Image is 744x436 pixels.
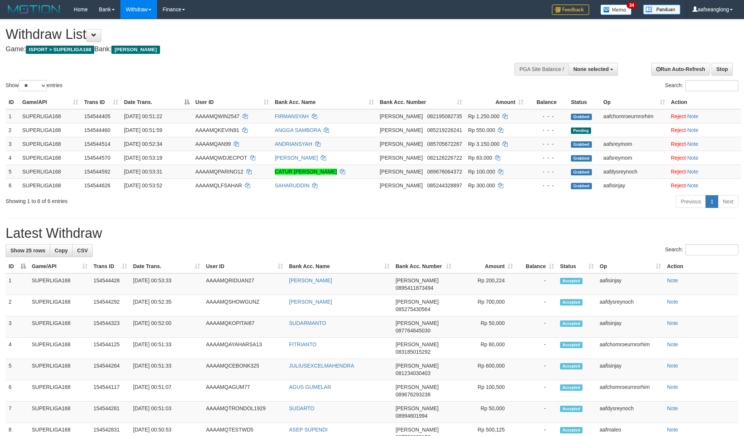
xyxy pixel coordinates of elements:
span: 154544460 [84,127,110,133]
span: 154544626 [84,182,110,188]
td: SUPERLIGA168 [29,359,90,380]
span: [PERSON_NAME] [396,384,439,390]
span: Rp 550.000 [468,127,495,133]
td: SUPERLIGA168 [19,165,82,178]
span: Grabbed [571,141,592,148]
h1: Latest Withdraw [6,226,738,241]
span: Copy 0895411873494 to clipboard [396,285,433,291]
span: Rp 300.000 [468,182,495,188]
label: Search: [665,244,738,255]
a: Show 25 rows [6,244,50,257]
td: Rp 80,000 [454,338,516,359]
td: 6 [6,178,19,192]
a: Note [667,299,678,305]
td: 4 [6,151,19,165]
span: Grabbed [571,183,592,189]
span: [DATE] 00:51:59 [124,127,162,133]
span: Copy [55,248,68,254]
td: SUPERLIGA168 [19,178,82,192]
div: Showing 1 to 6 of 6 entries [6,194,304,205]
span: Copy 089676293238 to clipboard [396,392,430,397]
td: - [516,316,557,338]
span: AAAAMQKEVIN91 [196,127,240,133]
th: Bank Acc. Number: activate to sort column ascending [393,260,454,273]
td: SUPERLIGA168 [29,402,90,423]
td: aafisinjay [597,273,664,295]
div: - - - [529,140,565,148]
div: - - - [529,154,565,162]
span: Copy 085275430564 to clipboard [396,306,430,312]
td: SUPERLIGA168 [29,273,90,295]
td: - [516,402,557,423]
td: SUPERLIGA168 [29,316,90,338]
td: Rp 100,500 [454,380,516,402]
h4: Game: Bank: [6,46,489,53]
td: 2 [6,295,29,316]
a: FIRMANSYAH [275,113,309,119]
a: SUDARTO [289,405,314,411]
th: Bank Acc. Name: activate to sort column ascending [286,260,393,273]
h1: Withdraw List [6,27,489,42]
td: - [516,380,557,402]
td: 6 [6,380,29,402]
span: Grabbed [571,169,592,175]
span: Copy 081234030403 to clipboard [396,370,430,376]
a: Reject [671,169,686,175]
a: [PERSON_NAME] [289,299,332,305]
a: AGUS GUMELAR [289,384,331,390]
span: Copy 089676064372 to clipboard [427,169,462,175]
a: [PERSON_NAME] [289,277,332,283]
a: Note [667,363,678,369]
span: None selected [574,66,609,72]
a: Next [718,195,738,208]
th: Status: activate to sort column ascending [557,260,597,273]
span: AAAAMQWDJECPOT [196,155,247,161]
input: Search: [685,80,738,91]
a: Copy [50,244,73,257]
span: Rp 100.000 [468,169,495,175]
span: [DATE] 00:53:31 [124,169,162,175]
td: aafisinjay [600,178,668,192]
th: Balance [526,95,568,109]
select: Showentries [19,80,47,91]
img: Feedback.jpg [552,4,589,15]
td: AAAAMQAGUM77 [203,380,286,402]
a: SUDARMANTO [289,320,326,326]
td: Rp 50,000 [454,402,516,423]
span: [PERSON_NAME] [111,46,160,54]
a: Note [687,113,698,119]
td: SUPERLIGA168 [19,151,82,165]
a: Note [687,155,698,161]
span: [PERSON_NAME] [396,427,439,433]
a: Note [667,427,678,433]
span: AAAAMQWIN2547 [196,113,240,119]
td: Rp 700,000 [454,295,516,316]
span: Copy 085705672267 to clipboard [427,141,462,147]
span: Grabbed [571,155,592,162]
td: aafdysreynoch [597,402,664,423]
td: AAAAMQKOPITAI87 [203,316,286,338]
span: AAAAMQPARINO12 [196,169,243,175]
span: 154544570 [84,155,110,161]
span: [PERSON_NAME] [396,405,439,411]
th: Amount: activate to sort column ascending [454,260,516,273]
a: Note [667,384,678,390]
a: Reject [671,182,686,188]
span: [DATE] 00:51:22 [124,113,162,119]
a: Run Auto-Refresh [651,63,710,76]
span: [PERSON_NAME] [396,341,439,347]
div: - - - [529,182,565,189]
th: Op: activate to sort column ascending [597,260,664,273]
th: User ID: activate to sort column ascending [203,260,286,273]
td: AAAAMQRIDUAN27 [203,273,286,295]
td: [DATE] 00:51:07 [130,380,203,402]
td: aafisinjay [597,316,664,338]
span: [PERSON_NAME] [380,141,423,147]
td: SUPERLIGA168 [29,338,90,359]
td: 154544117 [90,380,130,402]
label: Show entries [6,80,62,91]
span: Accepted [560,342,582,348]
span: [PERSON_NAME] [396,277,439,283]
td: Rp 600,000 [454,359,516,380]
span: Copy 087764645030 to clipboard [396,328,430,334]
